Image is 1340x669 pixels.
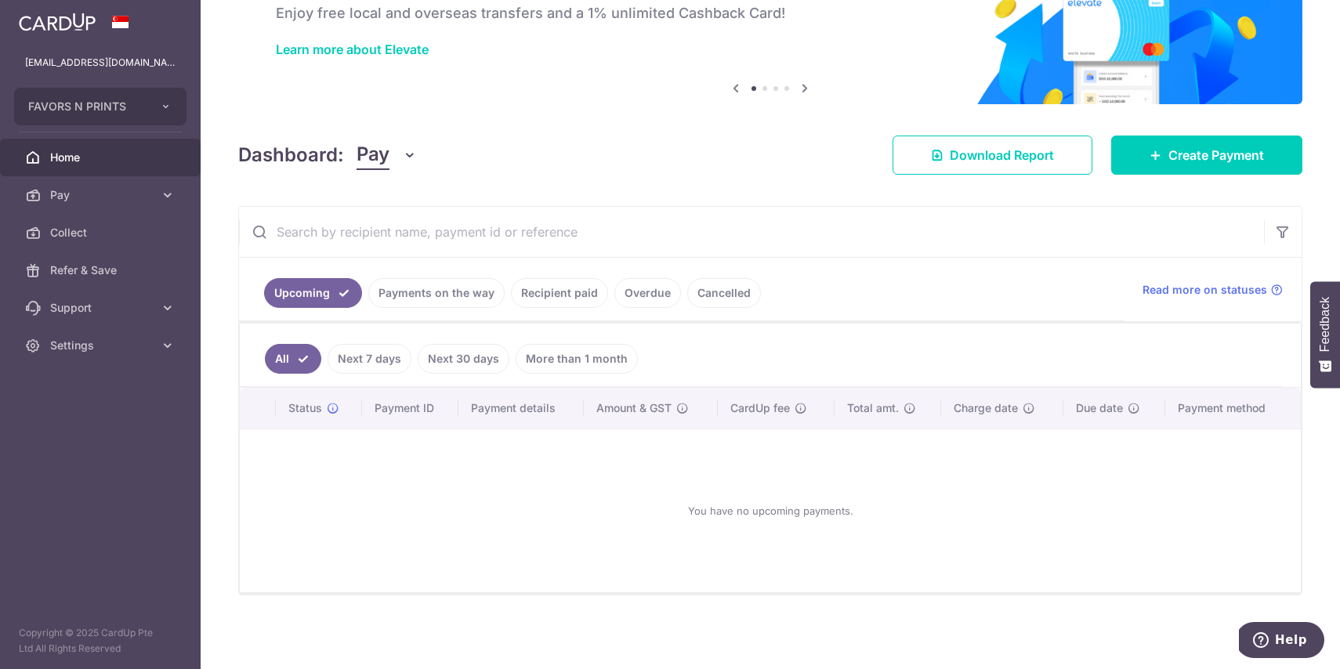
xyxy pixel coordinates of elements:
a: Next 7 days [328,344,411,374]
span: Settings [50,338,154,353]
span: Feedback [1318,297,1332,352]
button: Pay [357,140,417,170]
a: Learn more about Elevate [276,42,429,57]
span: Total amt. [847,400,899,416]
a: Overdue [614,278,681,308]
span: Create Payment [1168,146,1264,165]
th: Payment details [458,388,584,429]
h6: Enjoy free local and overseas transfers and a 1% unlimited Cashback Card! [276,4,1265,23]
input: Search by recipient name, payment id or reference [239,207,1264,257]
span: Read more on statuses [1143,282,1267,298]
a: Upcoming [264,278,362,308]
img: CardUp [19,13,96,31]
span: Home [50,150,154,165]
span: Due date [1076,400,1123,416]
div: You have no upcoming payments. [259,442,1282,580]
span: Refer & Save [50,262,154,278]
a: Cancelled [687,278,761,308]
span: Support [50,300,154,316]
button: FAVORS N PRINTS [14,88,187,125]
span: Status [288,400,322,416]
span: Download Report [950,146,1054,165]
th: Payment ID [362,388,458,429]
a: Read more on statuses [1143,282,1283,298]
a: All [265,344,321,374]
a: Download Report [893,136,1092,175]
span: Collect [50,225,154,240]
span: FAVORS N PRINTS [28,99,144,114]
a: Create Payment [1111,136,1302,175]
span: Pay [50,187,154,203]
span: Pay [357,140,389,170]
a: Recipient paid [511,278,608,308]
a: Next 30 days [418,344,509,374]
span: Amount & GST [596,400,672,416]
span: CardUp fee [730,400,790,416]
button: Feedback - Show survey [1310,281,1340,388]
a: Payments on the way [368,278,505,308]
h4: Dashboard: [238,141,344,169]
th: Payment method [1165,388,1301,429]
a: More than 1 month [516,344,638,374]
p: [EMAIL_ADDRESS][DOMAIN_NAME] [25,55,176,71]
iframe: Opens a widget where you can find more information [1239,622,1324,661]
span: Charge date [954,400,1018,416]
